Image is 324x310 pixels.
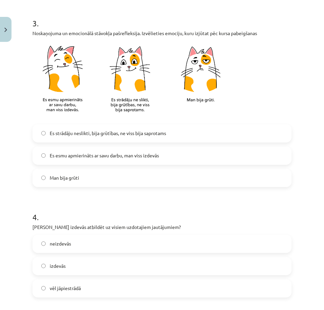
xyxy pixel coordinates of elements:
[32,30,292,37] p: Noskaņojuma un emocionālā stāvokļa pašrefleksija. Izvēlieties emociju, kuru izjūtat pēc kursa pab...
[50,240,71,247] span: neizdevās
[50,152,159,159] span: Es esmu apmierināts ar savu darbu, man viss izdevās
[50,174,79,181] span: Man bija grūti
[41,264,46,268] input: izdevās
[32,7,292,28] h1: 3 .
[32,201,292,222] h1: 4 .
[32,224,292,231] p: [PERSON_NAME] izdevās atbildēt uz visiem uzdotajiem jautājumiem?
[41,286,46,290] input: vēl jāpiestrādā
[41,176,46,180] input: Man bija grūti
[41,241,46,246] input: neizdevās
[4,28,7,32] img: icon-close-lesson-0947bae3869378f0d4975bcd49f059093ad1ed9edebbc8119c70593378902aed.svg
[41,153,46,158] input: Es esmu apmierināts ar savu darbu, man viss izdevās
[41,131,46,135] input: Es strādāju neslikti, bija grūtības, ne viss bija saprotams
[50,130,166,137] span: Es strādāju neslikti, bija grūtības, ne viss bija saprotams
[50,262,66,269] span: izdevās
[50,285,81,292] span: vēl jāpiestrādā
